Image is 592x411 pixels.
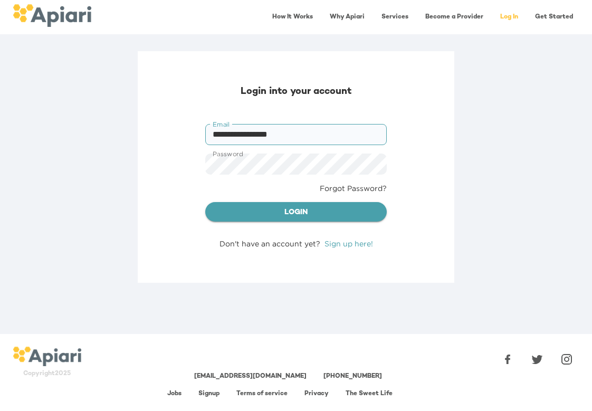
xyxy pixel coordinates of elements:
[323,6,371,28] a: Why Apiari
[324,240,373,247] a: Sign up here!
[236,390,288,397] a: Terms of service
[266,6,319,28] a: How It Works
[320,183,387,194] a: Forgot Password?
[13,369,81,378] div: Copyright 2025
[205,202,387,222] button: Login
[494,6,524,28] a: Log In
[304,390,329,397] a: Privacy
[13,347,81,367] img: logo
[198,390,219,397] a: Signup
[419,6,490,28] a: Become a Provider
[167,390,182,397] a: Jobs
[323,372,382,381] div: [PHONE_NUMBER]
[205,238,387,249] div: Don't have an account yet?
[529,6,579,28] a: Get Started
[214,206,378,219] span: Login
[13,4,91,27] img: logo
[375,6,415,28] a: Services
[194,373,307,380] a: [EMAIL_ADDRESS][DOMAIN_NAME]
[205,85,387,99] div: Login into your account
[346,390,393,397] a: The Sweet Life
